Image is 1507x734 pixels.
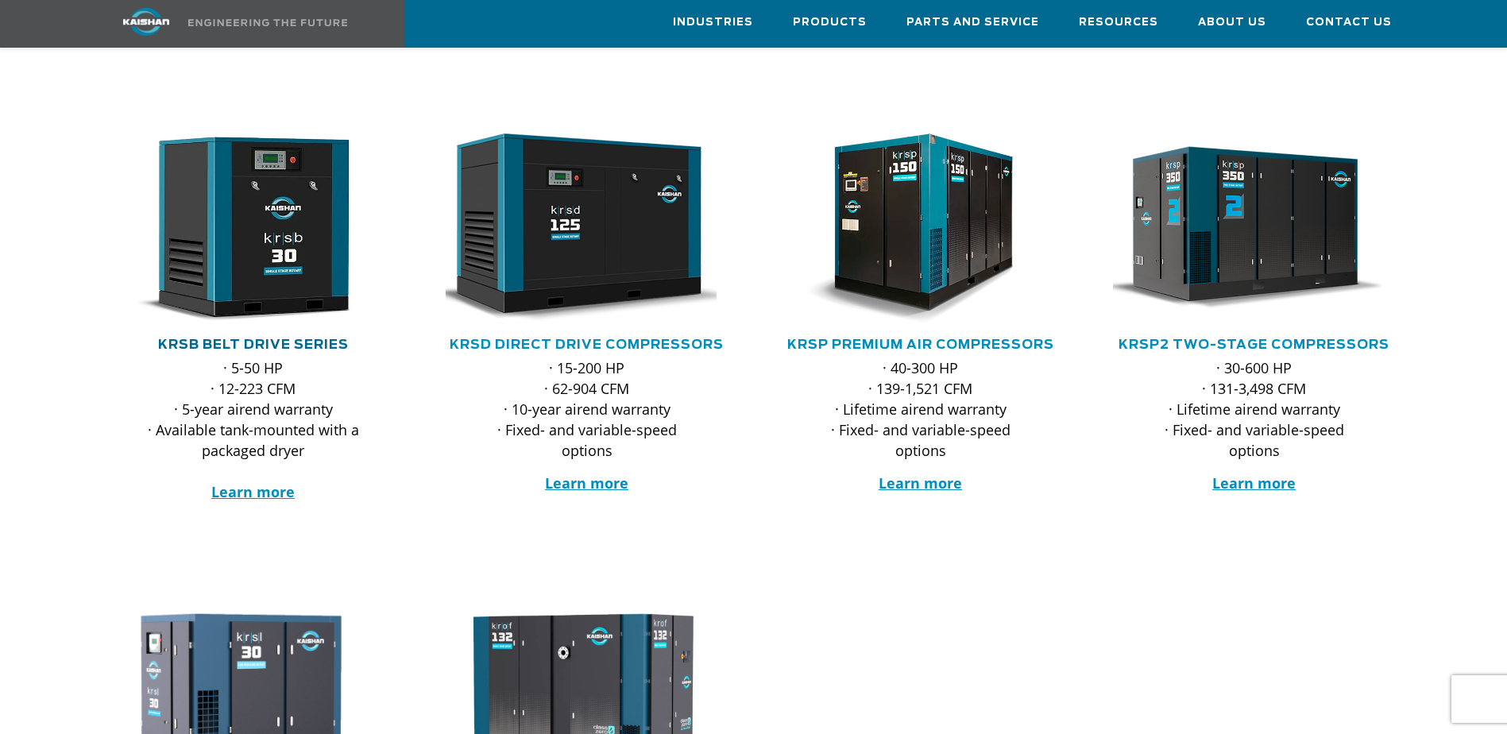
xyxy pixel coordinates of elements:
img: krsb30 [100,133,383,324]
a: Resources [1079,1,1158,44]
div: krsp350 [1113,133,1396,324]
div: krsd125 [446,133,728,324]
div: krsp150 [779,133,1062,324]
span: About Us [1198,14,1266,32]
p: · 30-600 HP · 131-3,498 CFM · Lifetime airend warranty · Fixed- and variable-speed options [1145,357,1364,461]
img: krsp350 [1101,133,1384,324]
a: KRSB Belt Drive Series [158,338,349,351]
div: krsb30 [112,133,395,324]
a: Contact Us [1306,1,1392,44]
a: KRSP2 Two-Stage Compressors [1119,338,1389,351]
a: KRSP Premium Air Compressors [787,338,1054,351]
span: Products [793,14,867,32]
span: Contact Us [1306,14,1392,32]
a: Learn more [1212,473,1296,493]
a: Learn more [545,473,628,493]
span: Parts and Service [906,14,1039,32]
a: Learn more [879,473,962,493]
a: KRSD Direct Drive Compressors [450,338,724,351]
a: Industries [673,1,753,44]
a: About Us [1198,1,1266,44]
span: Industries [673,14,753,32]
img: krsd125 [434,133,717,324]
img: Engineering the future [188,19,347,26]
p: · 40-300 HP · 139-1,521 CFM · Lifetime airend warranty · Fixed- and variable-speed options [811,357,1030,461]
a: Products [793,1,867,44]
img: krsp150 [767,133,1050,324]
p: · 5-50 HP · 12-223 CFM · 5-year airend warranty · Available tank-mounted with a packaged dryer [144,357,363,502]
img: kaishan logo [87,8,206,36]
a: Learn more [211,482,295,501]
a: Parts and Service [906,1,1039,44]
span: Resources [1079,14,1158,32]
p: · 15-200 HP · 62-904 CFM · 10-year airend warranty · Fixed- and variable-speed options [477,357,697,461]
